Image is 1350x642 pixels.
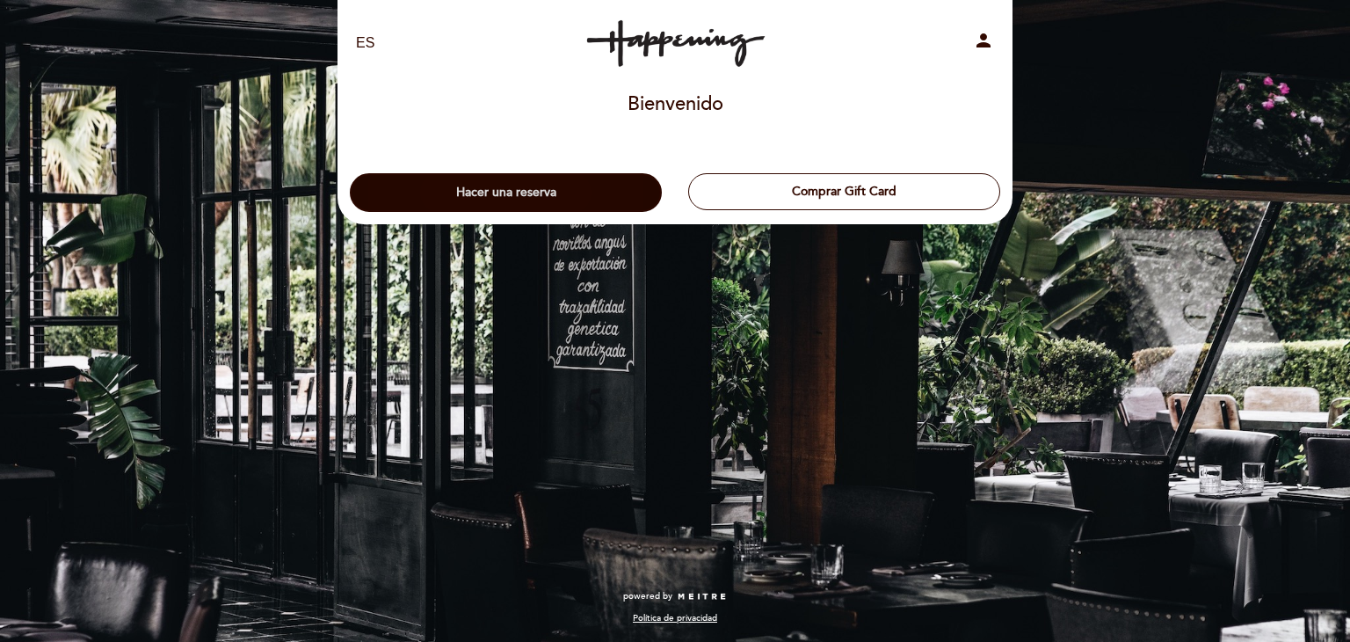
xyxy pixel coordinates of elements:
button: Comprar Gift Card [688,173,1000,210]
a: Happening Costanera [565,19,785,68]
img: MEITRE [677,593,727,602]
button: Hacer una reserva [350,173,662,212]
a: Política de privacidad [633,612,717,624]
i: person [973,30,994,51]
h1: Bienvenido [628,94,723,115]
span: powered by [623,590,672,602]
button: person [973,30,994,57]
a: powered by [623,590,727,602]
